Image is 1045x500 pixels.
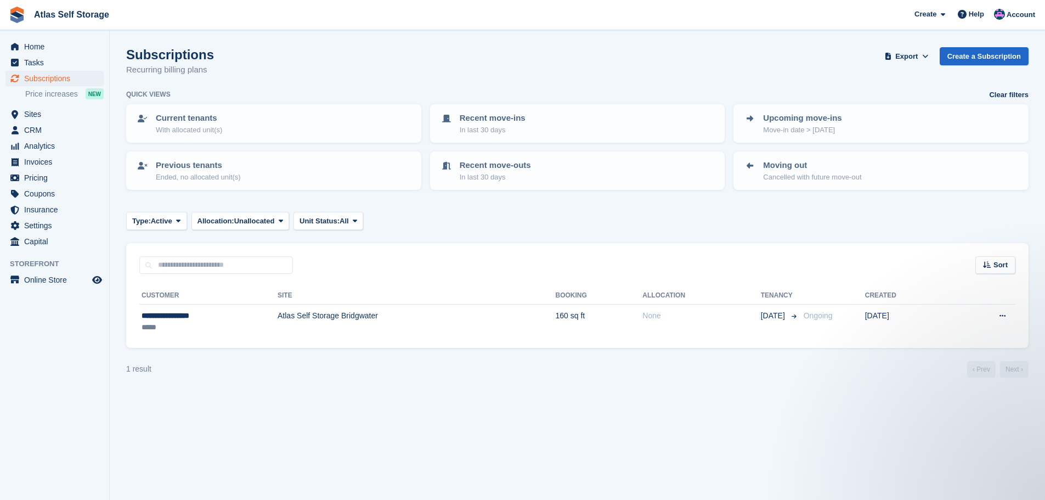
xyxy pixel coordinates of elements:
[278,305,556,339] td: Atlas Self Storage Bridgwater
[5,106,104,122] a: menu
[126,212,187,230] button: Type: Active
[156,159,241,172] p: Previous tenants
[156,172,241,183] p: Ended, no allocated unit(s)
[735,105,1027,142] a: Upcoming move-ins Move-in date > [DATE]
[24,272,90,288] span: Online Store
[24,71,90,86] span: Subscriptions
[5,234,104,249] a: menu
[126,64,214,76] p: Recurring billing plans
[460,159,531,172] p: Recent move-outs
[139,287,278,305] th: Customer
[994,9,1005,20] img: Ryan Carroll
[556,305,643,339] td: 160 sq ft
[24,138,90,154] span: Analytics
[10,259,109,269] span: Storefront
[30,5,114,24] a: Atlas Self Storage
[24,186,90,201] span: Coupons
[126,89,171,99] h6: Quick views
[24,39,90,54] span: Home
[156,112,222,125] p: Current tenants
[340,216,349,227] span: All
[642,287,760,305] th: Allocation
[126,363,151,375] div: 1 result
[460,112,526,125] p: Recent move-ins
[967,361,996,378] a: Previous
[940,47,1029,65] a: Create a Subscription
[24,234,90,249] span: Capital
[191,212,290,230] button: Allocation: Unallocated
[5,170,104,186] a: menu
[24,170,90,186] span: Pricing
[993,260,1008,271] span: Sort
[1000,361,1029,378] a: Next
[914,9,936,20] span: Create
[5,154,104,170] a: menu
[127,153,420,189] a: Previous tenants Ended, no allocated unit(s)
[431,105,724,142] a: Recent move-ins In last 30 days
[9,7,25,23] img: stora-icon-8386f47178a22dfd0bd8f6a31ec36ba5ce8667c1dd55bd0f319d3a0aa187defe.svg
[24,154,90,170] span: Invoices
[300,216,340,227] span: Unit Status:
[151,216,172,227] span: Active
[883,47,931,65] button: Export
[1007,9,1035,20] span: Account
[460,172,531,183] p: In last 30 days
[156,125,222,136] p: With allocated unit(s)
[5,138,104,154] a: menu
[24,202,90,217] span: Insurance
[761,287,799,305] th: Tenancy
[895,51,918,62] span: Export
[761,310,787,322] span: [DATE]
[460,125,526,136] p: In last 30 days
[804,311,833,320] span: Ongoing
[24,122,90,138] span: CRM
[989,89,1029,100] a: Clear filters
[5,202,104,217] a: menu
[5,55,104,70] a: menu
[24,218,90,233] span: Settings
[25,88,104,100] a: Price increases NEW
[556,287,643,305] th: Booking
[763,172,861,183] p: Cancelled with future move-out
[5,71,104,86] a: menu
[25,89,78,99] span: Price increases
[642,310,760,322] div: None
[865,287,952,305] th: Created
[91,273,104,286] a: Preview store
[5,122,104,138] a: menu
[278,287,556,305] th: Site
[132,216,151,227] span: Type:
[5,186,104,201] a: menu
[24,106,90,122] span: Sites
[293,212,363,230] button: Unit Status: All
[431,153,724,189] a: Recent move-outs In last 30 days
[735,153,1027,189] a: Moving out Cancelled with future move-out
[5,39,104,54] a: menu
[763,125,841,136] p: Move-in date > [DATE]
[86,88,104,99] div: NEW
[5,218,104,233] a: menu
[969,9,984,20] span: Help
[763,112,841,125] p: Upcoming move-ins
[5,272,104,288] a: menu
[234,216,275,227] span: Unallocated
[965,361,1031,378] nav: Page
[127,105,420,142] a: Current tenants With allocated unit(s)
[126,47,214,62] h1: Subscriptions
[865,305,952,339] td: [DATE]
[763,159,861,172] p: Moving out
[24,55,90,70] span: Tasks
[197,216,234,227] span: Allocation:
